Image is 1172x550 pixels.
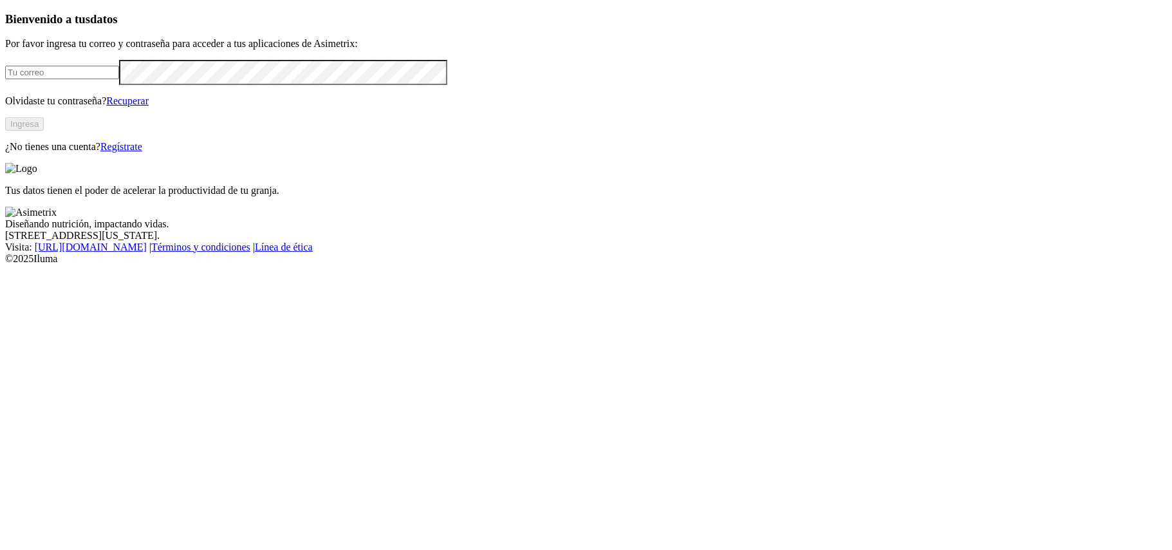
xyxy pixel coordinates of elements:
span: datos [90,12,118,26]
img: Asimetrix [5,207,57,218]
a: [URL][DOMAIN_NAME] [35,242,147,252]
p: ¿No tienes una cuenta? [5,141,1167,153]
a: Recuperar [106,95,149,106]
a: Línea de ética [255,242,313,252]
img: Logo [5,163,37,175]
button: Ingresa [5,117,44,131]
div: [STREET_ADDRESS][US_STATE]. [5,230,1167,242]
p: Olvidaste tu contraseña? [5,95,1167,107]
div: Visita : | | [5,242,1167,253]
p: Tus datos tienen el poder de acelerar la productividad de tu granja. [5,185,1167,196]
h3: Bienvenido a tus [5,12,1167,26]
div: Diseñando nutrición, impactando vidas. [5,218,1167,230]
a: Términos y condiciones [151,242,250,252]
a: Regístrate [100,141,142,152]
input: Tu correo [5,66,119,79]
div: © 2025 Iluma [5,253,1167,265]
p: Por favor ingresa tu correo y contraseña para acceder a tus aplicaciones de Asimetrix: [5,38,1167,50]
